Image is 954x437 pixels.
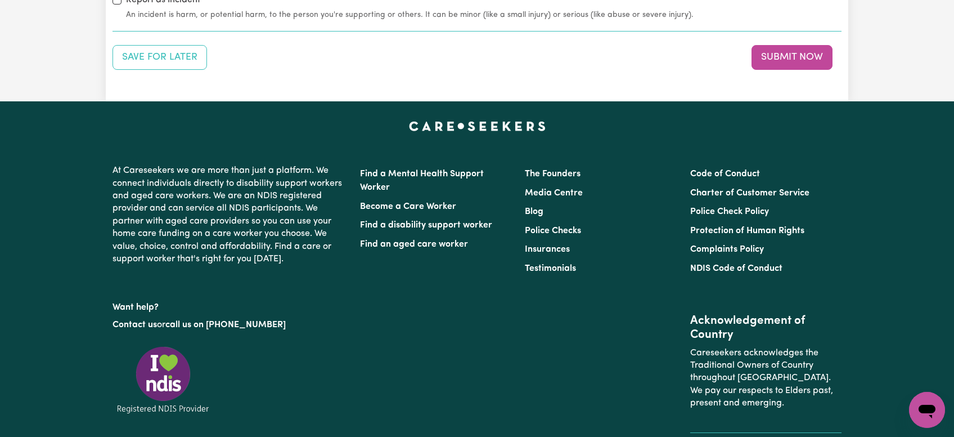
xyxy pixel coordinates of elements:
[126,9,841,21] small: An incident is harm, or potential harm, to the person you're supporting or others. It can be mino...
[360,170,484,192] a: Find a Mental Health Support Worker
[165,320,286,329] a: call us on [PHONE_NUMBER]
[690,245,764,254] a: Complaints Policy
[751,45,832,70] button: Submit your job report
[112,45,207,70] button: Save your job report
[690,314,841,342] h2: Acknowledgement of Country
[690,342,841,414] p: Careseekers acknowledges the Traditional Owners of Country throughout [GEOGRAPHIC_DATA]. We pay o...
[112,314,346,336] p: or
[525,264,576,273] a: Testimonials
[525,226,581,235] a: Police Checks
[525,245,570,254] a: Insurances
[360,240,468,249] a: Find an aged care worker
[360,202,456,211] a: Become a Care Worker
[690,189,809,198] a: Charter of Customer Service
[525,207,543,216] a: Blog
[360,221,492,230] a: Find a disability support worker
[525,170,580,179] a: The Founders
[690,207,769,216] a: Police Check Policy
[409,122,546,131] a: Careseekers home page
[909,392,945,428] iframe: Button to launch messaging window
[690,226,804,235] a: Protection of Human Rights
[112,320,157,329] a: Contact us
[112,345,214,415] img: Registered NDIS provider
[690,170,760,179] a: Code of Conduct
[112,160,346,270] p: At Careseekers we are more than just a platform. We connect individuals directly to disability su...
[525,189,583,198] a: Media Centre
[112,297,346,314] p: Want help?
[690,264,782,273] a: NDIS Code of Conduct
